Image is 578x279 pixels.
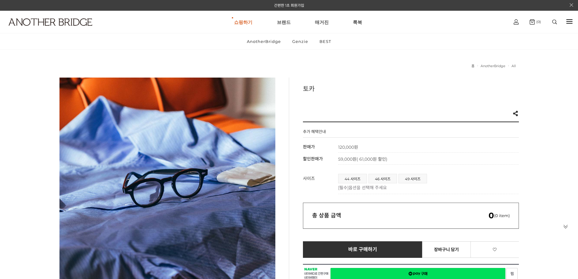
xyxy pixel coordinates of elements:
[338,156,387,162] span: 59,000원
[514,19,519,25] img: cart
[315,11,329,33] a: 매거진
[314,33,336,49] a: BEST
[274,3,304,8] a: 간편한 1초 회원가입
[399,174,427,183] a: 49 사이즈
[368,174,397,183] li: 46 사이즈
[303,156,323,162] span: 할인판매가
[535,20,541,24] span: (0)
[303,171,338,194] th: 사이즈
[530,19,541,25] a: (0)
[303,84,519,93] h3: 토카
[353,11,362,33] a: 룩북
[512,64,516,68] a: All
[303,128,326,137] h4: 추가 혜택안내
[3,18,90,41] a: logo
[234,11,252,33] a: 쇼핑하기
[9,18,92,26] img: logo
[242,33,286,49] a: AnotherBridge
[481,64,505,68] a: AnotherBridge
[338,174,367,183] a: 44 사이즈
[349,185,387,190] span: 옵션을 선택해 주세요
[399,174,427,183] li: 49 사이즈
[348,247,377,252] span: 바로 구매하기
[338,174,367,183] li: 44 사이즈
[489,213,510,218] span: (0 item)
[489,211,494,220] em: 0
[369,174,397,183] a: 46 사이즈
[338,144,358,150] strong: 120,000원
[312,212,341,219] strong: 총 상품 금액
[471,64,474,68] a: 홈
[303,144,315,150] span: 판매가
[552,20,557,24] img: search
[357,156,387,162] span: ( 61,000원 할인)
[338,184,516,190] p: [필수]
[303,241,423,258] a: 바로 구매하기
[287,33,313,49] a: Genzie
[530,19,535,25] img: cart
[422,241,471,258] a: 장바구니 담기
[277,11,291,33] a: 브랜드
